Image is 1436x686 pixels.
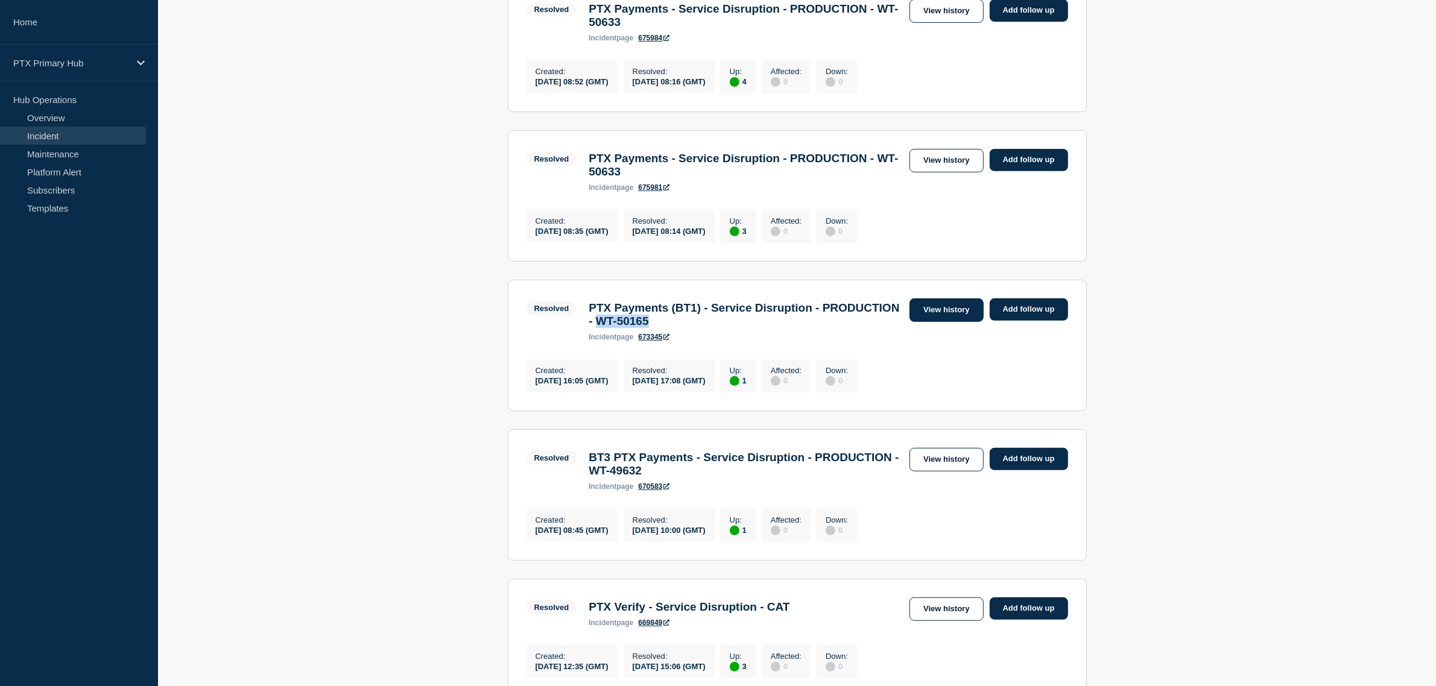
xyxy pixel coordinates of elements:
div: disabled [771,227,780,236]
p: Resolved : [633,515,706,524]
div: 0 [826,225,848,236]
div: 0 [771,375,802,386]
p: page [589,618,633,627]
div: 1 [730,524,747,535]
div: up [730,662,739,672]
p: Created : [536,216,609,225]
p: Resolved : [633,366,706,375]
span: Resolved [527,2,577,16]
p: page [589,34,633,42]
a: View history [909,597,983,621]
p: Down : [826,515,848,524]
p: Affected : [771,67,802,76]
a: Add follow up [990,597,1068,620]
p: Down : [826,216,848,225]
div: disabled [771,662,780,672]
div: [DATE] 08:14 (GMT) [633,225,706,236]
a: 675981 [638,183,669,192]
p: Affected : [771,652,802,661]
span: incident [589,482,616,491]
p: page [589,183,633,192]
p: Up : [730,67,747,76]
div: up [730,77,739,87]
div: [DATE] 08:52 (GMT) [536,76,609,86]
span: Resolved [527,600,577,614]
p: Down : [826,366,848,375]
div: [DATE] 08:35 (GMT) [536,225,609,236]
p: Created : [536,67,609,76]
h3: PTX Payments (BT1) - Service Disruption - PRODUCTION - WT-50165 [589,301,903,328]
div: 0 [771,225,802,236]
p: PTX Primary Hub [13,58,129,68]
div: 0 [771,661,802,672]
span: Resolved [527,301,577,315]
div: 0 [826,375,848,386]
div: disabled [826,227,835,236]
div: disabled [771,526,780,535]
a: Add follow up [990,448,1068,470]
span: incident [589,333,616,341]
span: Resolved [527,451,577,465]
a: Add follow up [990,298,1068,321]
a: 673345 [638,333,669,341]
p: Down : [826,652,848,661]
p: Resolved : [633,652,706,661]
div: disabled [771,77,780,87]
div: up [730,526,739,535]
div: up [730,376,739,386]
div: [DATE] 15:06 (GMT) [633,661,706,671]
div: 4 [730,76,747,87]
p: Affected : [771,216,802,225]
span: incident [589,34,616,42]
p: Up : [730,515,747,524]
div: disabled [826,77,835,87]
span: incident [589,183,616,192]
p: Resolved : [633,67,706,76]
div: [DATE] 12:35 (GMT) [536,661,609,671]
a: Add follow up [990,149,1068,171]
a: View history [909,149,983,172]
div: [DATE] 08:45 (GMT) [536,524,609,535]
h3: BT3 PTX Payments - Service Disruption - PRODUCTION - WT-49632 [589,451,903,477]
span: Resolved [527,152,577,166]
div: 0 [826,524,848,535]
a: View history [909,298,983,322]
p: page [589,482,633,491]
div: disabled [771,376,780,386]
div: 0 [826,661,848,672]
p: page [589,333,633,341]
div: 3 [730,661,747,672]
div: 0 [771,524,802,535]
p: Up : [730,366,747,375]
p: Affected : [771,366,802,375]
div: [DATE] 17:08 (GMT) [633,375,706,385]
div: 0 [826,76,848,87]
p: Up : [730,216,747,225]
p: Created : [536,366,609,375]
a: 675984 [638,34,669,42]
a: 670583 [638,482,669,491]
div: [DATE] 10:00 (GMT) [633,524,706,535]
a: 669849 [638,618,669,627]
div: up [730,227,739,236]
p: Created : [536,652,609,661]
div: disabled [826,376,835,386]
p: Affected : [771,515,802,524]
h3: PTX Payments - Service Disruption - PRODUCTION - WT-50633 [589,152,903,178]
div: disabled [826,662,835,672]
p: Created : [536,515,609,524]
div: 1 [730,375,747,386]
p: Up : [730,652,747,661]
div: [DATE] 16:05 (GMT) [536,375,609,385]
div: disabled [826,526,835,535]
h3: PTX Payments - Service Disruption - PRODUCTION - WT-50633 [589,2,903,29]
div: [DATE] 08:16 (GMT) [633,76,706,86]
div: 0 [771,76,802,87]
a: View history [909,448,983,471]
div: 3 [730,225,747,236]
p: Down : [826,67,848,76]
p: Resolved : [633,216,706,225]
h3: PTX Verify - Service Disruption - CAT [589,600,789,614]
span: incident [589,618,616,627]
